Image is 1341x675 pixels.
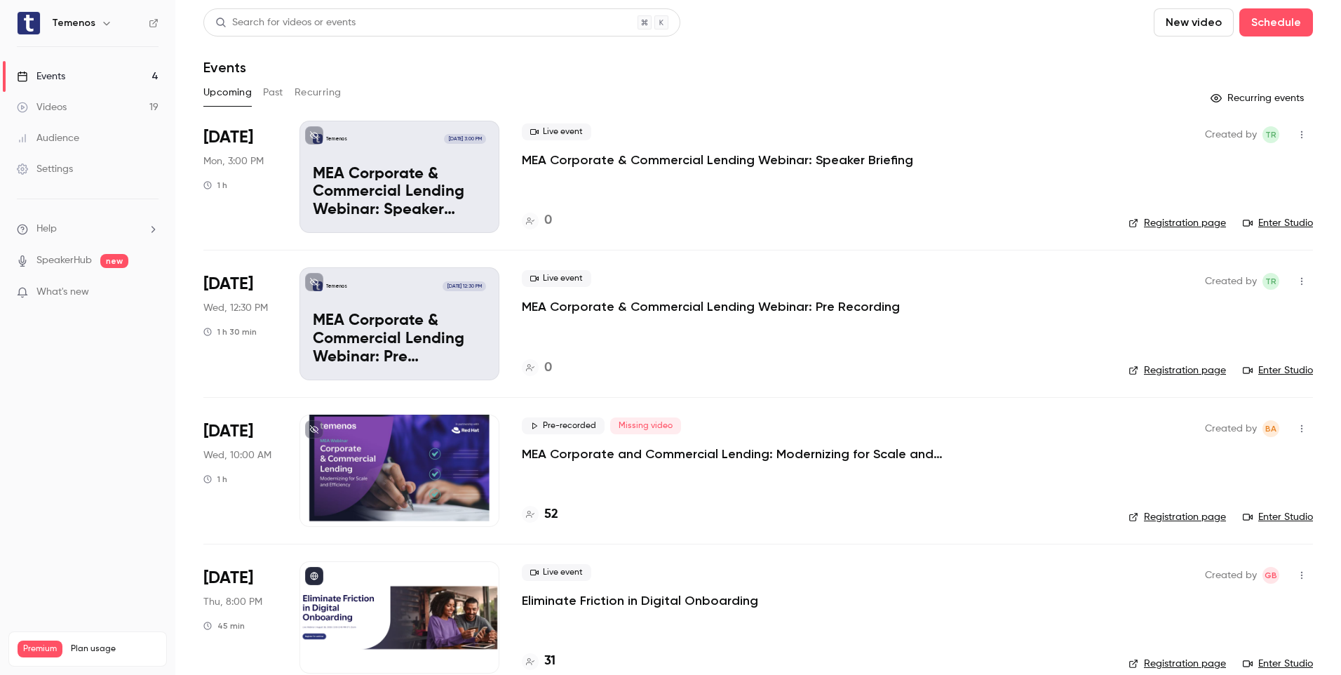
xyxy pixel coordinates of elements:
[522,152,913,168] a: MEA Corporate & Commercial Lending Webinar: Speaker Briefing
[544,652,555,671] h4: 31
[52,16,95,30] h6: Temenos
[522,652,555,671] a: 31
[17,131,79,145] div: Audience
[1262,273,1279,290] span: Terniell Ramlah
[100,254,128,268] span: new
[36,285,89,300] span: What's new
[203,126,253,149] span: [DATE]
[522,505,558,524] a: 52
[1243,657,1313,671] a: Enter Studio
[313,166,486,220] p: MEA Corporate & Commercial Lending Webinar: Speaker Briefing
[1243,216,1313,230] a: Enter Studio
[203,420,253,443] span: [DATE]
[1262,567,1279,584] span: Ganesh Babu
[522,592,758,609] a: Eliminate Friction in Digital Onboarding
[326,135,347,142] p: Temenos
[1265,420,1276,437] span: BA
[1243,363,1313,377] a: Enter Studio
[610,417,681,434] span: Missing video
[203,154,264,168] span: Mon, 3:00 PM
[203,267,277,380] div: Aug 20 Wed, 12:30 PM (Africa/Johannesburg)
[203,567,253,589] span: [DATE]
[36,253,92,268] a: SpeakerHub
[1205,126,1257,143] span: Created by
[203,326,257,337] div: 1 h 30 min
[522,270,591,287] span: Live event
[1128,363,1226,377] a: Registration page
[203,301,268,315] span: Wed, 12:30 PM
[522,298,900,315] a: MEA Corporate & Commercial Lending Webinar: Pre Recording
[1205,567,1257,584] span: Created by
[1239,8,1313,36] button: Schedule
[544,359,552,377] h4: 0
[1128,510,1226,524] a: Registration page
[1128,657,1226,671] a: Registration page
[522,359,552,377] a: 0
[443,281,485,291] span: [DATE] 12:30 PM
[313,312,486,366] p: MEA Corporate & Commercial Lending Webinar: Pre Recording
[1205,420,1257,437] span: Created by
[295,81,342,104] button: Recurring
[1265,273,1276,290] span: TR
[299,267,499,380] a: MEA Corporate & Commercial Lending Webinar: Pre Recording Temenos[DATE] 12:30 PMMEA Corporate & C...
[1205,273,1257,290] span: Created by
[522,211,552,230] a: 0
[142,286,159,299] iframe: Noticeable Trigger
[522,123,591,140] span: Live event
[203,273,253,295] span: [DATE]
[17,100,67,114] div: Videos
[203,561,277,674] div: Aug 28 Thu, 2:00 PM (America/New York)
[18,12,40,34] img: Temenos
[1128,216,1226,230] a: Registration page
[444,134,485,144] span: [DATE] 3:00 PM
[203,620,245,631] div: 45 min
[326,283,347,290] p: Temenos
[203,81,252,104] button: Upcoming
[203,595,262,609] span: Thu, 8:00 PM
[17,162,73,176] div: Settings
[203,448,271,462] span: Wed, 10:00 AM
[1262,126,1279,143] span: Terniell Ramlah
[1262,420,1279,437] span: Balamurugan Arunachalam
[263,81,283,104] button: Past
[71,643,158,655] span: Plan usage
[215,15,356,30] div: Search for videos or events
[203,180,227,191] div: 1 h
[522,564,591,581] span: Live event
[299,121,499,233] a: MEA Corporate & Commercial Lending Webinar: Speaker BriefingTemenos[DATE] 3:00 PMMEA Corporate & ...
[1154,8,1234,36] button: New video
[203,474,227,485] div: 1 h
[203,121,277,233] div: Aug 18 Mon, 3:00 PM (Africa/Johannesburg)
[522,446,943,462] a: MEA Corporate and Commercial Lending: Modernizing for Scale and Efficiency
[544,211,552,230] h4: 0
[1265,126,1276,143] span: TR
[203,59,246,76] h1: Events
[1265,567,1277,584] span: GB
[1243,510,1313,524] a: Enter Studio
[544,505,558,524] h4: 52
[522,417,605,434] span: Pre-recorded
[36,222,57,236] span: Help
[1204,87,1313,109] button: Recurring events
[203,415,277,527] div: Aug 27 Wed, 10:00 AM (Africa/Johannesburg)
[18,641,62,657] span: Premium
[17,69,65,83] div: Events
[17,222,159,236] li: help-dropdown-opener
